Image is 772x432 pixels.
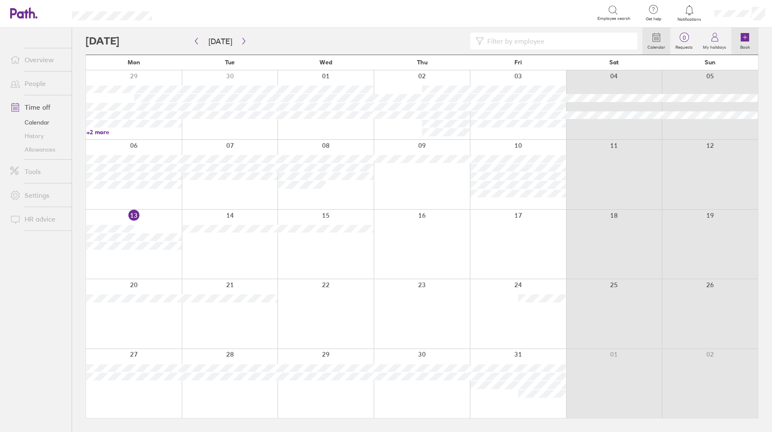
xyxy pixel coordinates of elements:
[3,163,72,180] a: Tools
[484,33,632,49] input: Filter by employee
[698,42,731,50] label: My holidays
[735,42,755,50] label: Book
[128,59,140,66] span: Mon
[175,9,197,17] div: Search
[3,99,72,116] a: Time off
[86,128,182,136] a: +2 more
[670,34,698,41] span: 0
[642,42,670,50] label: Calendar
[3,129,72,143] a: History
[3,210,72,227] a: HR advice
[642,28,670,55] a: Calendar
[676,17,703,22] span: Notifications
[3,116,72,129] a: Calendar
[319,59,332,66] span: Wed
[670,42,698,50] label: Requests
[417,59,428,66] span: Thu
[670,28,698,55] a: 0Requests
[676,4,703,22] a: Notifications
[597,16,630,21] span: Employee search
[3,187,72,204] a: Settings
[225,59,235,66] span: Tue
[731,28,758,55] a: Book
[3,75,72,92] a: People
[705,59,716,66] span: Sun
[3,51,72,68] a: Overview
[202,34,239,48] button: [DATE]
[514,59,522,66] span: Fri
[698,28,731,55] a: My holidays
[640,17,667,22] span: Get help
[3,143,72,156] a: Allowances
[609,59,619,66] span: Sat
